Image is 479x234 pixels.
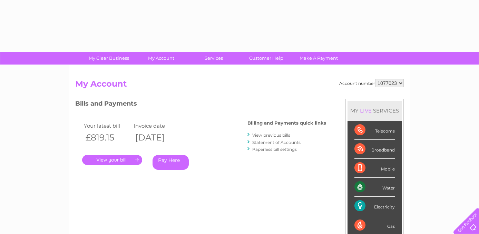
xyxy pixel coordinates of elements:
div: Telecoms [354,121,395,140]
a: View previous bills [252,133,290,138]
a: Pay Here [153,155,189,170]
th: £819.15 [82,130,132,145]
a: . [82,155,142,165]
a: Paperless bill settings [252,147,297,152]
td: Invoice date [132,121,182,130]
a: Services [185,52,242,65]
div: Account number [339,79,404,87]
div: LIVE [359,107,373,114]
h2: My Account [75,79,404,92]
h3: Bills and Payments [75,99,326,111]
a: Make A Payment [290,52,347,65]
div: Water [354,178,395,197]
a: My Account [133,52,190,65]
a: Customer Help [238,52,295,65]
div: Electricity [354,197,395,216]
div: Broadband [354,140,395,159]
th: [DATE] [132,130,182,145]
div: Mobile [354,159,395,178]
td: Your latest bill [82,121,132,130]
a: Statement of Accounts [252,140,301,145]
a: My Clear Business [80,52,137,65]
div: MY SERVICES [348,101,402,120]
h4: Billing and Payments quick links [247,120,326,126]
